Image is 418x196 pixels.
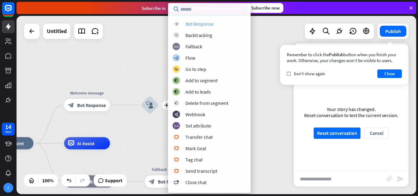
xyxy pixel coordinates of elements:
i: block_attachment [386,176,393,182]
div: Close chat [185,179,207,185]
div: Mark Goal [185,145,206,151]
div: Transfer chat [185,134,213,140]
i: builder_tree [174,56,178,60]
a: 14 days [2,123,15,135]
i: block_set_attribute [174,124,178,128]
div: Backtracking [185,32,212,38]
div: days [5,130,11,134]
i: webhooks [174,113,178,116]
button: Reset conversation [314,128,360,139]
span: Support [105,176,122,185]
i: block_bot_response [174,22,178,26]
i: block_backtracking [174,33,178,37]
div: F [3,183,13,193]
i: block_user_input [146,102,153,109]
div: Webhook [185,111,205,117]
i: block_delete_from_segment [174,101,178,105]
div: Add to leads [185,89,211,95]
button: Close [377,69,402,78]
i: block_bot_response [149,179,155,185]
span: Start point [1,140,24,146]
div: Go to step [185,66,206,72]
div: Subscribe now [248,3,283,13]
i: block_livechat [174,135,179,139]
i: block_livechat [174,169,179,173]
button: Cancel [364,128,389,139]
i: block_add_to_segment [174,90,178,94]
div: Add to segment [185,77,218,83]
i: block_close_chat [174,180,179,184]
i: block_livechat [174,158,179,162]
div: Remember to click the button when you finish your work. Otherwise, your changes won’t be visible ... [287,52,402,63]
div: Tag chat [185,157,203,163]
div: Flow [185,55,195,61]
span: Don't show again [294,71,325,76]
div: Untitled [47,24,67,39]
div: Fallback [185,43,202,50]
i: block_goto [174,67,178,71]
span: Bot Response [77,102,106,108]
div: Welcome message [59,90,114,96]
i: block_add_to_segment [174,79,178,83]
span: Bot Response [158,179,187,185]
div: Fallback message [140,166,195,172]
div: 14 [5,124,11,130]
button: Publish [380,26,406,37]
div: 100% [40,176,55,185]
span: Publish [329,52,343,57]
i: block_fallback [174,45,178,49]
i: send [397,175,404,183]
div: Reset conversation to test the current version. [304,112,398,118]
div: Bot Response [185,21,214,27]
span: AI Assist [77,140,95,146]
i: plus [164,103,169,107]
i: block_bot_response [68,102,74,108]
div: Delete from segment [185,100,228,106]
div: Your story has changed. [304,106,398,112]
button: Open LiveChat chat widget [5,2,23,21]
div: Send transcript [185,168,217,174]
i: block_livechat [174,146,179,150]
div: Set attribute [185,123,211,129]
div: Subscribe in days to get your first month for $1 [142,4,243,12]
